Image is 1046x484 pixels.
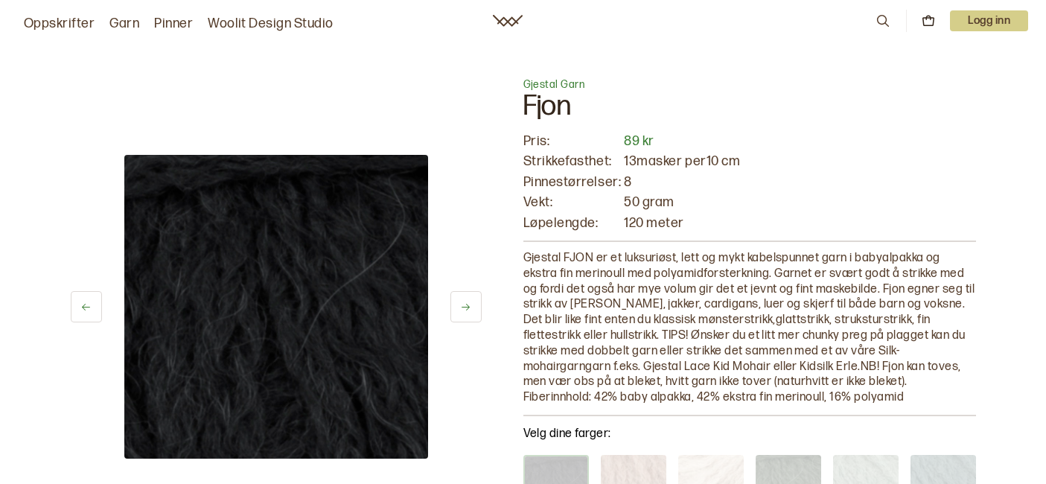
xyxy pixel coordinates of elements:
[523,92,976,133] h1: Fjon
[523,78,585,91] span: Gjestal Garn
[24,13,95,34] a: Oppskrifter
[109,13,139,34] a: Garn
[950,10,1028,31] button: User dropdown
[523,173,622,191] p: Pinnestørrelser:
[208,13,334,34] a: Woolit Design Studio
[523,133,622,150] p: Pris:
[493,15,523,27] a: Woolit
[124,155,428,459] img: Bilde av garn
[523,425,976,443] p: Velg dine farger:
[523,214,622,232] p: Løpelengde:
[624,153,975,170] p: 13 masker per 10 cm
[624,214,975,232] p: 120 meter
[624,194,975,211] p: 50 gram
[950,10,1028,31] p: Logg inn
[523,251,976,406] p: Gjestal FJON er et luksuriøst, lett og mykt kabelspunnet garn i babyalpakka og ekstra fin merinou...
[154,13,193,34] a: Pinner
[624,173,975,191] p: 8
[523,153,622,170] p: Strikkefasthet:
[523,194,622,211] p: Vekt:
[624,133,975,150] p: 89 kr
